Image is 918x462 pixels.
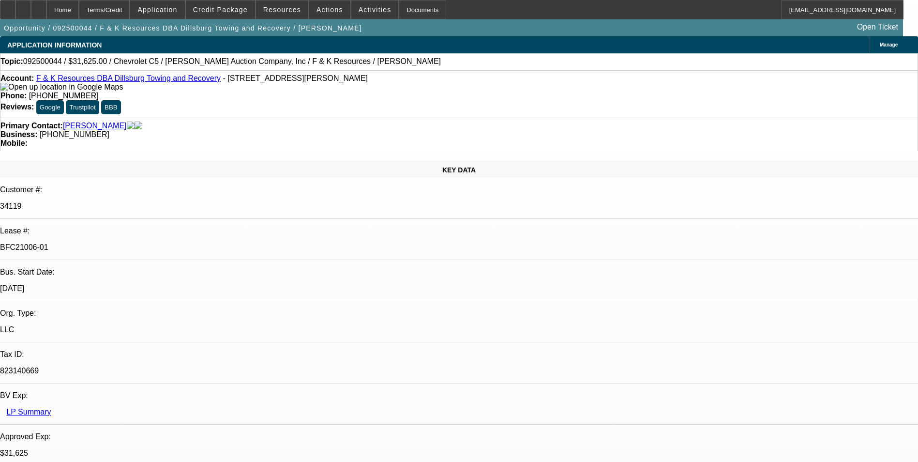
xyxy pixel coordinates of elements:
strong: Account: [0,74,34,82]
span: Resources [263,6,301,14]
button: Credit Package [186,0,255,19]
a: View Google Maps [0,83,123,91]
span: [PHONE_NUMBER] [29,92,99,100]
strong: Primary Contact: [0,122,63,130]
img: linkedin-icon.png [135,122,142,130]
span: Credit Package [193,6,248,14]
strong: Topic: [0,57,23,66]
span: Application [137,6,177,14]
button: Application [130,0,184,19]
span: - [STREET_ADDRESS][PERSON_NAME] [223,74,368,82]
strong: Phone: [0,92,27,100]
span: Actions [316,6,343,14]
span: 092500044 / $31,625.00 / Chevrolet C5 / [PERSON_NAME] Auction Company, Inc / F & K Resources / [P... [23,57,441,66]
img: facebook-icon.png [127,122,135,130]
a: Open Ticket [853,19,902,35]
img: Open up location in Google Maps [0,83,123,92]
span: KEY DATA [442,166,476,174]
a: [PERSON_NAME] [63,122,127,130]
span: Activities [359,6,391,14]
strong: Mobile: [0,139,28,147]
button: Trustpilot [66,100,99,114]
button: Activities [351,0,399,19]
span: [PHONE_NUMBER] [40,130,109,139]
span: Manage [880,42,898,47]
button: Resources [256,0,308,19]
a: LP Summary [6,408,51,416]
button: Actions [309,0,350,19]
a: F & K Resources DBA Dillsburg Towing and Recovery [36,74,221,82]
strong: Reviews: [0,103,34,111]
strong: Business: [0,130,37,139]
span: APPLICATION INFORMATION [7,41,102,49]
button: Google [36,100,64,114]
button: BBB [101,100,121,114]
span: Opportunity / 092500044 / F & K Resources DBA Dillsburg Towing and Recovery / [PERSON_NAME] [4,24,362,32]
